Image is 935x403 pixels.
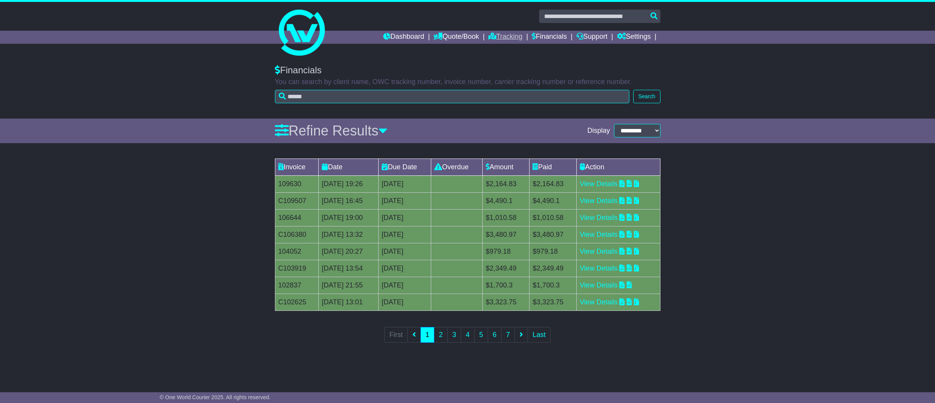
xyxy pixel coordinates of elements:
td: [DATE] [378,260,431,277]
a: View Details [580,248,618,255]
a: 3 [447,327,461,343]
td: Overdue [431,159,483,175]
a: 4 [461,327,475,343]
td: [DATE] [378,175,431,192]
td: $979.18 [530,243,576,260]
div: Financials [275,65,660,76]
td: Amount [483,159,530,175]
span: © One World Courier 2025. All rights reserved. [160,394,271,400]
td: $1,700.3 [530,277,576,294]
td: Date [319,159,379,175]
td: [DATE] 16:45 [319,192,379,209]
a: 2 [434,327,448,343]
a: Settings [617,31,651,44]
td: $3,323.75 [483,294,530,311]
a: 1 [420,327,434,343]
td: [DATE] 13:32 [319,226,379,243]
td: $1,010.58 [530,209,576,226]
td: Due Date [378,159,431,175]
a: View Details [580,180,618,188]
td: [DATE] [378,243,431,260]
a: Support [576,31,607,44]
td: $979.18 [483,243,530,260]
span: Display [587,127,610,135]
td: [DATE] 19:00 [319,209,379,226]
a: View Details [580,281,618,289]
td: [DATE] 21:55 [319,277,379,294]
td: C102625 [275,294,319,311]
a: View Details [580,231,618,238]
td: [DATE] 13:01 [319,294,379,311]
td: $1,700.3 [483,277,530,294]
td: [DATE] 13:54 [319,260,379,277]
a: Last [528,327,551,343]
td: Invoice [275,159,319,175]
a: 6 [488,327,501,343]
td: 106644 [275,209,319,226]
td: Action [576,159,660,175]
td: $4,490.1 [483,192,530,209]
td: C109507 [275,192,319,209]
a: View Details [580,264,618,272]
a: Financials [532,31,567,44]
td: 104052 [275,243,319,260]
td: C103919 [275,260,319,277]
a: Refine Results [275,123,387,139]
td: $2,349.49 [483,260,530,277]
td: $3,323.75 [530,294,576,311]
td: $2,164.83 [530,175,576,192]
p: You can search by client name, OWC tracking number, invoice number, carrier tracking number or re... [275,78,660,86]
td: [DATE] [378,277,431,294]
td: [DATE] 19:26 [319,175,379,192]
a: Quote/Book [434,31,479,44]
a: 5 [474,327,488,343]
td: $2,349.49 [530,260,576,277]
td: 109630 [275,175,319,192]
a: View Details [580,197,618,205]
a: Tracking [488,31,522,44]
a: Dashboard [383,31,424,44]
td: [DATE] [378,226,431,243]
a: View Details [580,214,618,221]
td: [DATE] 20:27 [319,243,379,260]
td: $1,010.58 [483,209,530,226]
td: $3,480.97 [483,226,530,243]
td: $3,480.97 [530,226,576,243]
td: [DATE] [378,192,431,209]
a: 7 [501,327,515,343]
td: 102837 [275,277,319,294]
td: [DATE] [378,294,431,311]
button: Search [633,90,660,103]
a: View Details [580,298,618,306]
td: [DATE] [378,209,431,226]
td: C106380 [275,226,319,243]
td: Paid [530,159,576,175]
td: $2,164.83 [483,175,530,192]
td: $4,490.1 [530,192,576,209]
